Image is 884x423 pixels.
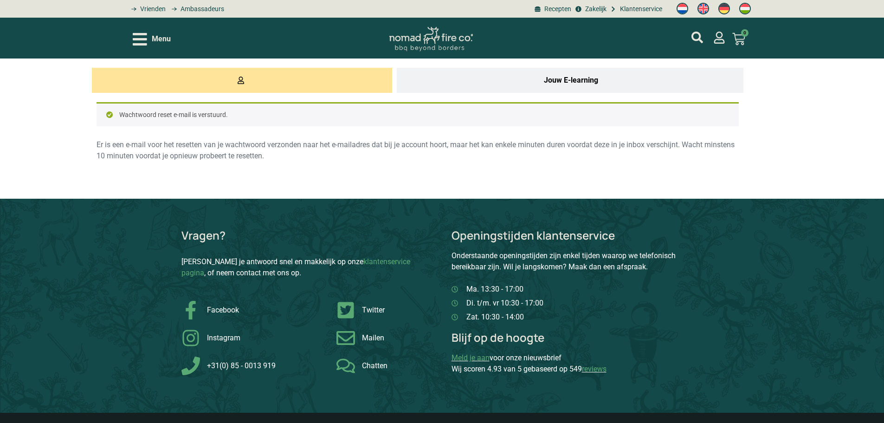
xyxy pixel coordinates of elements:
p: Er is een e-mail voor het resetten van je wachtwoord verzonden naar het e-mailadres dat bij je ac... [97,139,739,162]
a: grill bill ambassadors [168,4,224,14]
p: Blijf op de hoogte [452,332,703,343]
a: Grill Bill Facebook [181,301,327,319]
p: [PERSON_NAME] je antwoord snel en makkelijk op onze , of neem contact met ons op. [181,256,433,279]
img: Nomad Logo [389,27,473,52]
span: Zat. 10:30 - 14:00 [464,312,524,323]
a: grill bill zakeljk [574,4,606,14]
div: Tabs. Open items met enter of spatie, sluit af met escape en navigeer met de pijltoetsen. [92,68,743,166]
span: Instagram [205,332,240,344]
a: Meld je aan [452,353,490,362]
span: Recepten [542,4,571,14]
img: Nederlands [677,3,688,14]
span: Mailen [360,332,384,344]
img: Hongaars [739,3,751,14]
a: mijn account [713,32,725,44]
span: Ambassadeurs [178,4,224,14]
p: voor onze nieuwsbrief Wij scoren 4.93 van 5 gebaseerd op 549 [452,352,703,375]
a: Switch to Engels [693,0,714,17]
a: Switch to Duits [714,0,735,17]
p: Vragen? [181,230,226,241]
a: Switch to Hongaars [735,0,755,17]
div: Wachtwoord reset e-mail is verstuurd. [97,102,739,126]
span: Klantenservice [618,4,662,14]
span: Facebook [205,305,239,316]
a: BBQ recepten [533,4,571,14]
a: Grill Bill Contact [336,329,425,347]
img: Duits [718,3,730,14]
a: Grill Bill Chat [336,357,425,375]
span: 0 [741,29,748,37]
a: Grill Bill Telefoon [181,357,327,375]
img: Engels [697,3,709,14]
span: Jouw E-learning [544,75,598,86]
a: Grill Bill Twitter [336,301,425,319]
span: Twitter [360,305,385,316]
a: reviews [582,364,607,373]
a: 0 [721,27,756,51]
span: Menu [152,33,171,45]
span: +31(0) 85 - 0013 919 [205,360,276,371]
p: Openingstijden klantenservice [452,230,703,241]
span: Ma. 13:30 - 17:00 [464,284,523,295]
span: Zakelijk [583,4,607,14]
span: Di. t/m. vr 10:30 - 17:00 [464,298,543,309]
a: Grill Bill Instagram [181,329,327,347]
span: Chatten [360,360,387,371]
span: Vrienden [138,4,166,14]
a: grill bill klantenservice [609,4,662,14]
p: Onderstaande openingstijden zijn enkel tijden waarop we telefonisch bereikbaar zijn. Wil je langs... [452,250,703,273]
a: grill bill vrienden [128,4,166,14]
a: mijn account [691,32,703,43]
div: Open/Close Menu [133,31,171,47]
